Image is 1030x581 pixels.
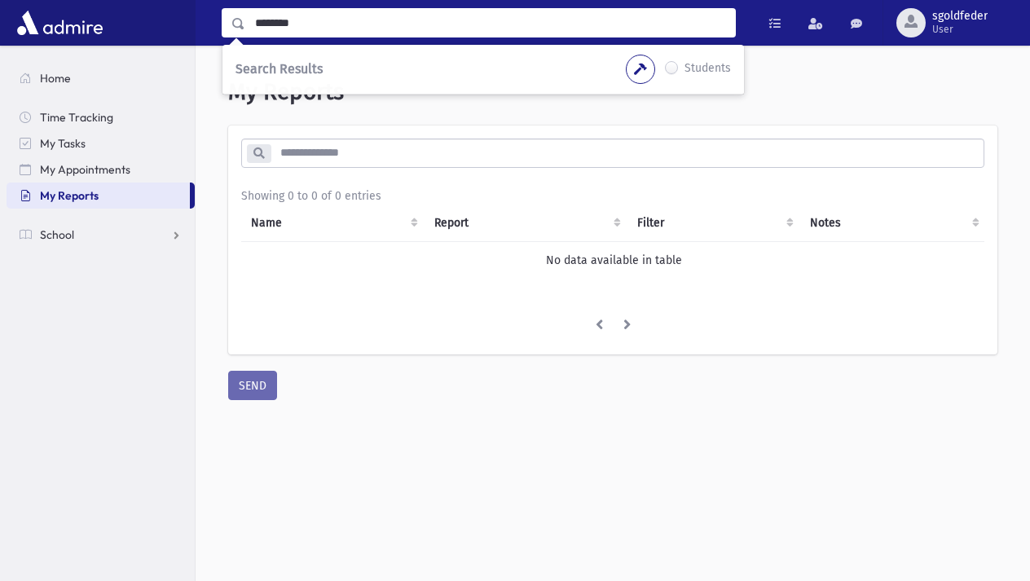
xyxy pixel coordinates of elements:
[425,205,627,242] th: Report: activate to sort column ascending
[7,130,195,156] a: My Tasks
[13,7,107,39] img: AdmirePro
[228,371,277,400] button: SEND
[241,187,984,205] div: Showing 0 to 0 of 0 entries
[241,241,986,279] td: No data available in table
[7,183,190,209] a: My Reports
[40,162,130,177] span: My Appointments
[7,65,195,91] a: Home
[7,222,195,248] a: School
[40,136,86,151] span: My Tasks
[684,59,731,79] label: Students
[241,205,425,242] th: Name: activate to sort column ascending
[800,205,986,242] th: Notes : activate to sort column ascending
[7,104,195,130] a: Time Tracking
[235,61,323,77] span: Search Results
[40,227,74,242] span: School
[40,188,99,203] span: My Reports
[40,71,71,86] span: Home
[932,10,988,23] span: sgoldfeder
[932,23,988,36] span: User
[40,110,113,125] span: Time Tracking
[245,8,735,37] input: Search
[627,205,800,242] th: Filter : activate to sort column ascending
[7,156,195,183] a: My Appointments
